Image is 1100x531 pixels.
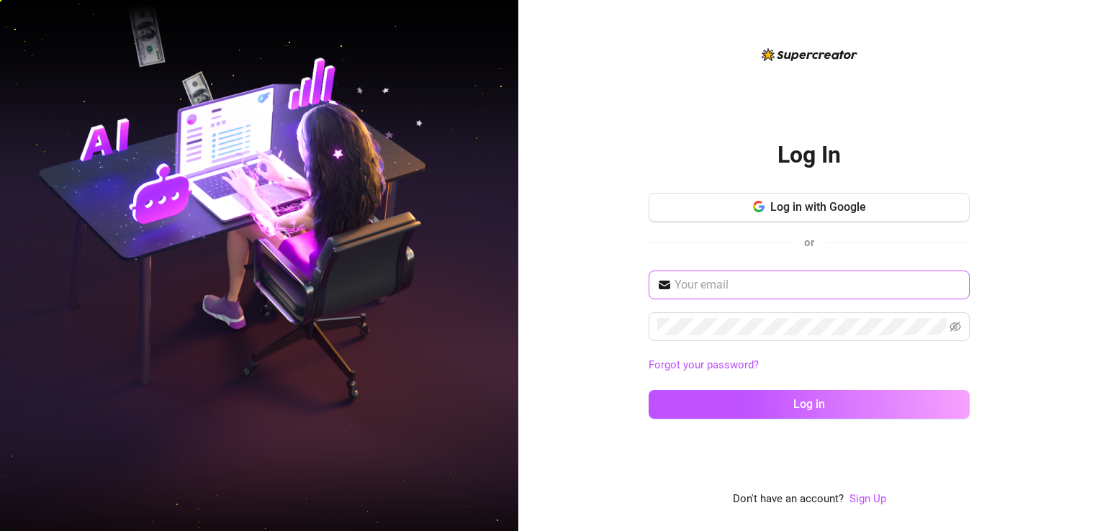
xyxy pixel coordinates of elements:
input: Your email [675,276,961,294]
a: Sign Up [849,492,886,505]
span: Log in [793,397,825,411]
img: logo-BBDzfeDw.svg [762,48,857,61]
h2: Log In [777,140,841,170]
a: Forgot your password? [649,357,970,374]
span: or [804,236,814,249]
span: Don't have an account? [733,491,844,508]
a: Sign Up [849,491,886,508]
a: Forgot your password? [649,358,759,371]
span: eye-invisible [950,321,961,332]
span: Log in with Google [770,200,866,214]
button: Log in with Google [649,193,970,222]
button: Log in [649,390,970,419]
